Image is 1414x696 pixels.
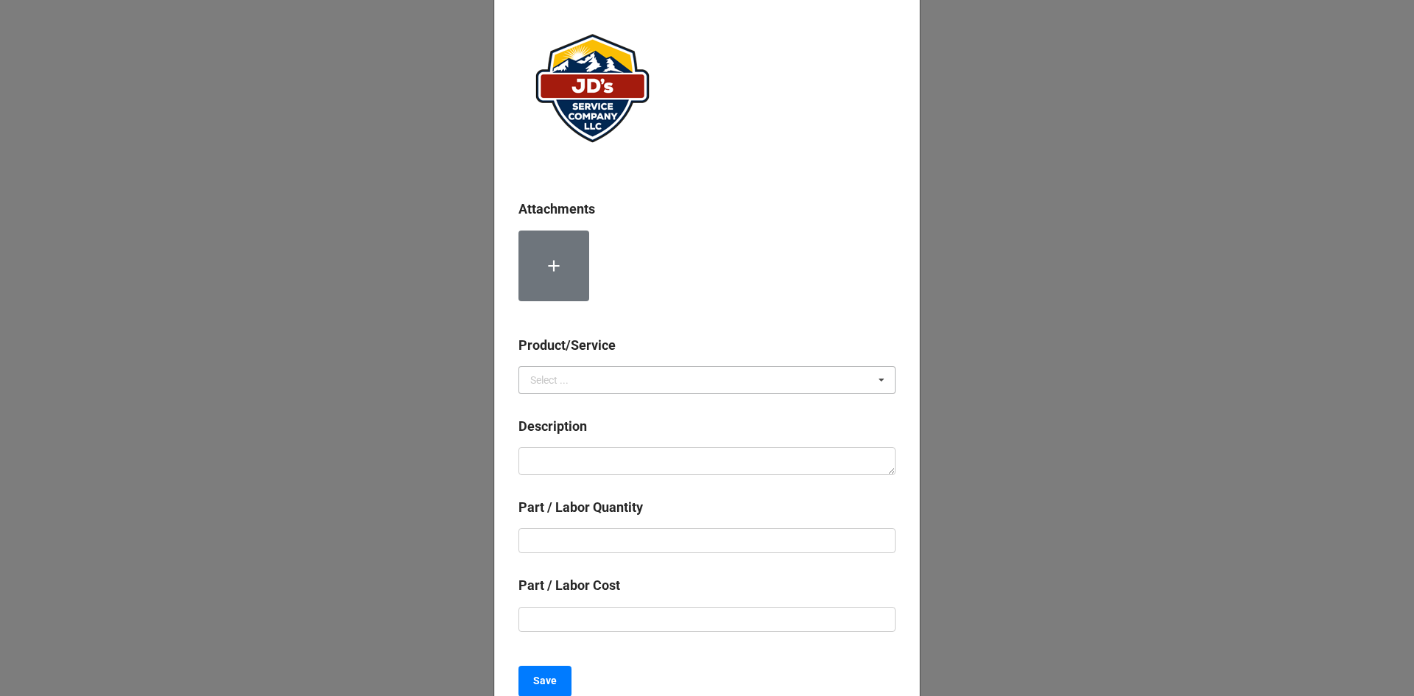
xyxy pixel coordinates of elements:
[518,18,666,158] img: ePqffAuANl%2FJDServiceCoLogo_website.png
[518,335,616,356] label: Product/Service
[530,375,569,385] div: Select ...
[518,497,643,518] label: Part / Labor Quantity
[518,416,587,437] label: Description
[533,673,557,689] b: Save
[518,575,620,596] label: Part / Labor Cost
[518,199,595,219] label: Attachments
